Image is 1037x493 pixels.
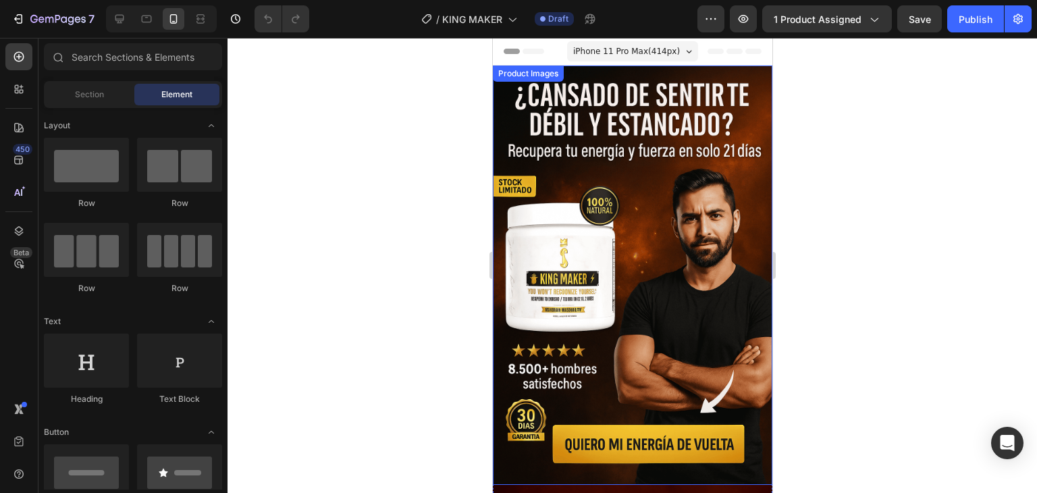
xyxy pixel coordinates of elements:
[201,421,222,443] span: Toggle open
[44,43,222,70] input: Search Sections & Elements
[493,38,772,493] iframe: Design area
[774,12,861,26] span: 1 product assigned
[137,197,222,209] div: Row
[762,5,892,32] button: 1 product assigned
[13,144,32,155] div: 450
[75,88,104,101] span: Section
[44,393,129,405] div: Heading
[137,282,222,294] div: Row
[44,282,129,294] div: Row
[44,197,129,209] div: Row
[991,427,1023,459] div: Open Intercom Messenger
[201,311,222,332] span: Toggle open
[255,5,309,32] div: Undo/Redo
[5,5,101,32] button: 7
[44,315,61,328] span: Text
[959,12,992,26] div: Publish
[897,5,942,32] button: Save
[137,393,222,405] div: Text Block
[44,426,69,438] span: Button
[436,12,440,26] span: /
[909,14,931,25] span: Save
[548,13,568,25] span: Draft
[161,88,192,101] span: Element
[10,247,32,258] div: Beta
[947,5,1004,32] button: Publish
[44,120,70,132] span: Layout
[88,11,95,27] p: 7
[201,115,222,136] span: Toggle open
[442,12,502,26] span: KING MAKER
